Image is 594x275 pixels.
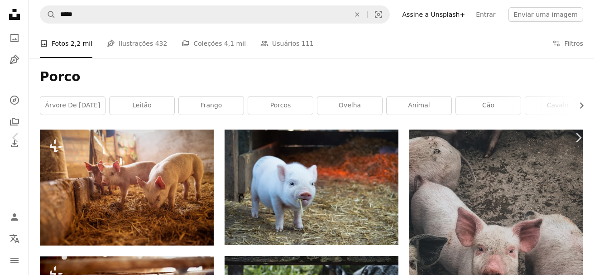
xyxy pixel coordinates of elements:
span: 111 [302,39,314,48]
img: leitão branco mastigando feno [225,130,398,245]
button: Pesquisa visual [368,6,389,23]
button: Limpar [347,6,367,23]
span: 432 [155,39,168,48]
button: Filtros [552,29,583,58]
a: cão [456,96,521,115]
a: cavalo [525,96,590,115]
a: Um pequeno leitão na fazenda. Suínos em uma barraca. Profundidade de campo rasa. [40,183,214,192]
img: Um pequeno leitão na fazenda. Suínos em uma barraca. Profundidade de campo rasa. [40,130,214,246]
button: Pesquise na Unsplash [40,6,56,23]
a: animal [387,96,451,115]
button: Idioma [5,230,24,248]
a: Explorar [5,91,24,109]
a: Porcos [248,96,313,115]
a: porco branco no solo marrom [409,241,583,250]
a: Próximo [562,94,594,181]
h1: Porco [40,69,583,85]
a: árvore de [DATE] [40,96,105,115]
a: Ilustrações [5,51,24,69]
a: Coleções 4,1 mil [182,29,246,58]
a: Ilustrações 432 [107,29,167,58]
form: Pesquise conteúdo visual em todo o site [40,5,390,24]
a: frango [179,96,244,115]
a: Fotos [5,29,24,47]
span: 4,1 mil [224,39,246,48]
button: Menu [5,251,24,270]
a: Entrar / Cadastrar-se [5,208,24,226]
a: Entrar [470,7,501,22]
a: Assine a Unsplash+ [397,7,471,22]
a: Usuários 111 [260,29,314,58]
a: leitão [110,96,174,115]
button: Enviar uma imagem [508,7,583,22]
a: leitão branco mastigando feno [225,183,398,191]
a: ovelha [317,96,382,115]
